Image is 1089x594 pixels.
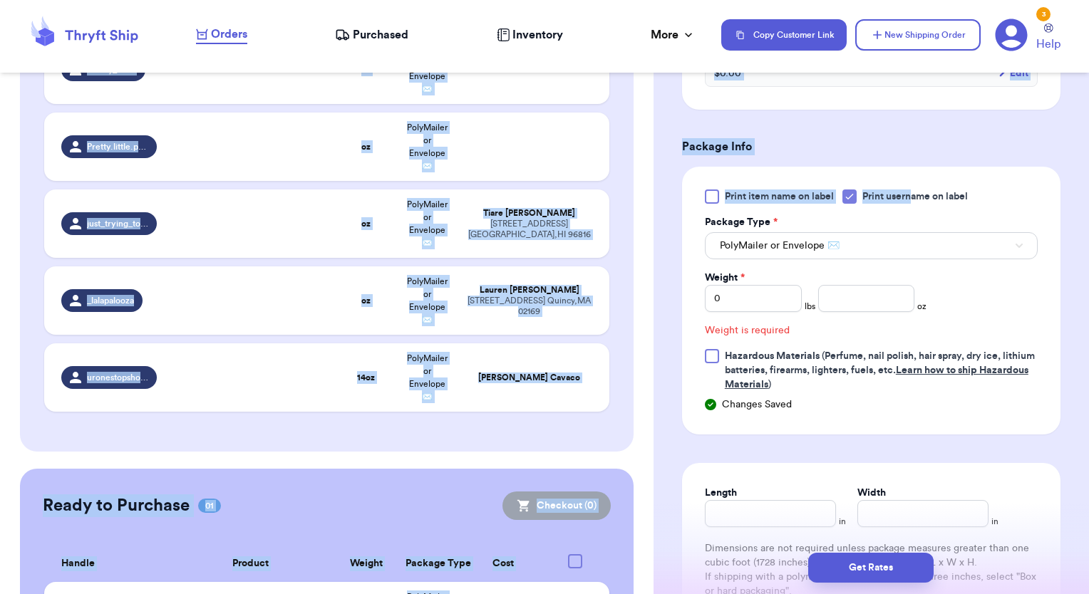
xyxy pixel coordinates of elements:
label: Length [705,486,737,500]
h3: Package Info [682,138,1060,155]
span: Orders [211,26,247,43]
span: Print item name on label [725,189,834,204]
span: uronestopshopp [87,372,149,383]
span: _lalapalooza [87,295,134,306]
a: Inventory [497,26,563,43]
label: Width [857,486,886,500]
a: Orders [196,26,247,44]
span: Purchased [353,26,408,43]
button: Checkout (0) [502,491,611,520]
div: [STREET_ADDRESS] Quincy , MA 02169 [466,296,592,317]
strong: oz [361,219,371,228]
span: Help [1036,36,1060,53]
th: Weight [336,546,396,582]
span: Print username on label [862,189,968,204]
span: Inventory [512,26,563,43]
th: Product [165,546,336,582]
span: Changes Saved [722,397,792,412]
button: Get Rates [808,553,934,583]
strong: oz [361,296,371,305]
span: Pretty.little.puas [87,141,149,152]
h2: Ready to Purchase [43,494,190,517]
div: Weight is required [705,323,1038,338]
div: Tiare [PERSON_NAME] [466,208,592,219]
div: More [651,26,696,43]
span: Hazardous Materials [725,351,820,361]
button: Copy Customer Link [721,19,847,51]
span: lbs [805,301,815,312]
span: just_trying_to_live_with_aloha [87,218,149,229]
th: Package Type [397,546,458,582]
div: [STREET_ADDRESS] [GEOGRAPHIC_DATA] , HI 96816 [466,219,592,240]
a: Purchased [335,26,408,43]
span: PolyMailer or Envelope ✉️ [407,354,448,401]
label: Package Type [705,215,778,229]
div: [PERSON_NAME] Cavaco [466,372,592,383]
button: Edit [998,66,1028,80]
button: PolyMailer or Envelope ✉️ [705,232,1038,259]
span: oz [917,301,927,312]
span: PolyMailer or Envelope ✉️ [407,277,448,324]
div: Lauren [PERSON_NAME] [466,285,592,296]
span: PolyMailer or Envelope ✉️ [407,200,448,247]
a: 3 [995,19,1028,51]
th: Cost [458,546,549,582]
label: Weight [705,271,745,285]
span: PolyMailer or Envelope ✉️ [407,123,448,170]
span: (Perfume, nail polish, hair spray, dry ice, lithium batteries, firearms, lighters, fuels, etc. ) [725,351,1035,390]
span: Handle [61,556,95,571]
span: 01 [198,499,221,513]
strong: 14 oz [357,373,375,382]
span: in [991,516,998,527]
button: New Shipping Order [855,19,981,51]
span: $ 0.00 [714,66,741,80]
a: Help [1036,24,1060,53]
div: 3 [1036,7,1051,21]
span: in [839,516,846,527]
strong: oz [361,142,371,151]
span: PolyMailer or Envelope ✉️ [720,239,840,253]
